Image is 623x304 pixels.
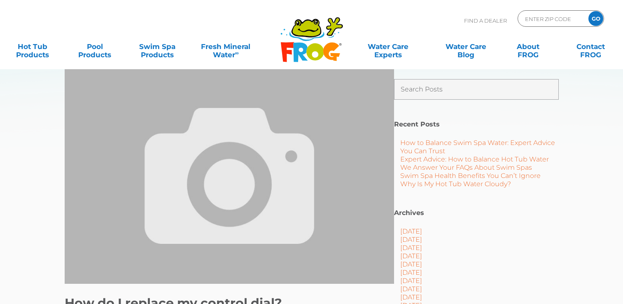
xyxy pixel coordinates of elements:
[540,81,557,98] input: Submit
[400,164,532,171] a: We Answer Your FAQs About Swim Spas
[400,293,422,301] a: [DATE]
[400,277,422,285] a: [DATE]
[504,38,553,55] a: AboutFROG
[400,227,422,235] a: [DATE]
[133,38,182,55] a: Swim SpaProducts
[400,260,422,268] a: [DATE]
[71,38,119,55] a: PoolProducts
[8,38,57,55] a: Hot TubProducts
[441,38,490,55] a: Water CareBlog
[400,236,422,243] a: [DATE]
[400,155,549,163] a: Expert Advice: How to Balance Hot Tub Water
[400,252,422,260] a: [DATE]
[566,38,615,55] a: ContactFROG
[464,10,507,31] p: Find A Dealer
[400,285,422,293] a: [DATE]
[394,209,559,217] h2: Archives
[400,269,422,276] a: [DATE]
[524,13,580,25] input: Zip Code Form
[196,38,256,55] a: Fresh MineralWater∞
[65,68,394,284] img: Frog Products Blog Image
[400,180,511,188] a: Why Is My Hot Tub Water Cloudy?
[235,50,239,56] sup: ∞
[400,244,422,252] a: [DATE]
[400,139,555,155] a: How to Balance Swim Spa Water: Expert Advice You Can Trust
[394,120,559,129] h2: Recent Posts
[349,38,427,55] a: Water CareExperts
[400,172,541,180] a: Swim Spa Health Benefits You Can’t Ignore
[588,11,603,26] input: GO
